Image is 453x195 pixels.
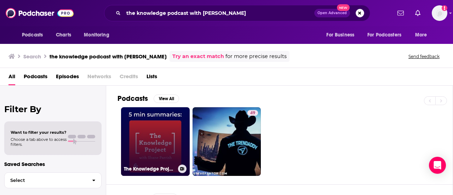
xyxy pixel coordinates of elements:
button: Select [4,172,102,188]
span: For Business [326,30,354,40]
span: Charts [56,30,71,40]
div: Open Intercom Messenger [429,157,446,174]
span: Select [5,178,86,183]
a: Podcasts [24,71,47,85]
button: Send feedback [406,53,442,59]
span: Networks [87,71,111,85]
button: open menu [17,28,52,42]
button: View All [154,94,179,103]
button: Show profile menu [432,5,447,21]
span: New [337,4,350,11]
span: Choose a tab above to access filters. [11,137,67,147]
span: Logged in as shannnon_white [432,5,447,21]
input: Search podcasts, credits, & more... [124,7,314,19]
h3: the knowledge podcast with [PERSON_NAME] [50,53,167,60]
a: 49 [247,110,258,116]
a: The Knowledge Project with [PERSON_NAME] | 5 minute podcast summary [121,107,190,176]
span: for more precise results [225,52,287,61]
div: Search podcasts, credits, & more... [104,5,370,21]
button: Open AdvancedNew [314,9,350,17]
a: Show notifications dropdown [412,7,423,19]
a: Lists [147,71,157,85]
a: Try an exact match [172,52,224,61]
h2: Filter By [4,104,102,114]
img: Podchaser - Follow, Share and Rate Podcasts [6,6,74,20]
a: Show notifications dropdown [395,7,407,19]
span: More [415,30,427,40]
span: Monitoring [84,30,109,40]
span: Want to filter your results? [11,130,67,135]
a: Charts [51,28,75,42]
span: Credits [120,71,138,85]
a: Episodes [56,71,79,85]
a: All [8,71,15,85]
span: Open Advanced [317,11,347,15]
h2: Podcasts [117,94,148,103]
button: open menu [410,28,436,42]
p: Saved Searches [4,161,102,167]
h3: The Knowledge Project with [PERSON_NAME] | 5 minute podcast summary [124,166,175,172]
a: 49 [193,107,261,176]
h3: Search [23,53,41,60]
span: Podcasts [22,30,43,40]
img: User Profile [432,5,447,21]
a: PodcastsView All [117,94,179,103]
button: open menu [363,28,412,42]
svg: Add a profile image [442,5,447,11]
span: For Podcasters [367,30,401,40]
button: open menu [79,28,118,42]
span: 49 [250,110,255,117]
button: open menu [321,28,363,42]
